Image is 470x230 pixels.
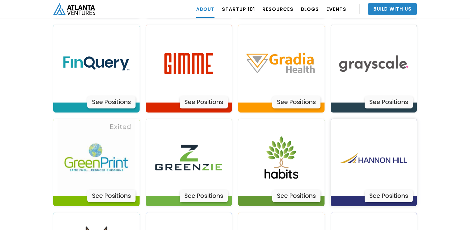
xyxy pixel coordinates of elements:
a: Actively LearnSee Positions [53,119,140,207]
img: Actively Learn [242,25,320,103]
a: EVENTS [326,0,346,18]
div: See Positions [365,96,413,108]
img: Actively Learn [242,119,320,197]
img: Actively Learn [150,119,228,197]
div: See Positions [272,96,320,108]
div: See Positions [180,190,228,202]
a: ABOUT [196,0,214,18]
a: Actively LearnSee Positions [238,119,325,207]
a: RESOURCES [262,0,293,18]
a: Actively LearnSee Positions [331,119,417,207]
img: Actively Learn [335,25,412,103]
div: See Positions [87,190,136,202]
a: BLOGS [301,0,319,18]
div: See Positions [87,96,136,108]
a: Build With Us [368,3,417,15]
img: Actively Learn [58,25,135,103]
div: See Positions [180,96,228,108]
div: See Positions [365,190,413,202]
a: Actively LearnSee Positions [331,25,417,113]
a: Actively LearnSee Positions [146,25,232,113]
div: See Positions [272,190,320,202]
a: Actively LearnSee Positions [146,119,232,207]
img: Actively Learn [58,119,135,197]
a: Startup 101 [222,0,255,18]
a: Actively LearnSee Positions [238,25,325,113]
img: Actively Learn [335,119,412,197]
a: Actively LearnSee Positions [53,25,140,113]
img: Actively Learn [150,25,228,103]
